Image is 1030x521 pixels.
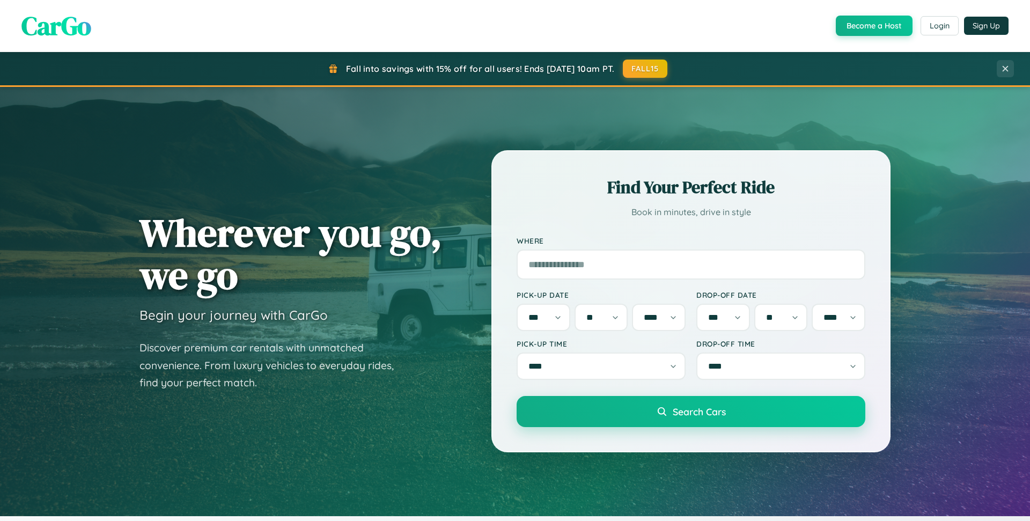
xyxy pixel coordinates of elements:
[696,290,865,299] label: Drop-off Date
[517,204,865,220] p: Book in minutes, drive in style
[673,406,726,417] span: Search Cars
[517,396,865,427] button: Search Cars
[139,307,328,323] h3: Begin your journey with CarGo
[517,290,686,299] label: Pick-up Date
[921,16,959,35] button: Login
[346,63,615,74] span: Fall into savings with 15% off for all users! Ends [DATE] 10am PT.
[623,60,668,78] button: FALL15
[517,339,686,348] label: Pick-up Time
[964,17,1009,35] button: Sign Up
[517,236,865,245] label: Where
[517,175,865,199] h2: Find Your Perfect Ride
[139,339,408,392] p: Discover premium car rentals with unmatched convenience. From luxury vehicles to everyday rides, ...
[836,16,913,36] button: Become a Host
[139,211,442,296] h1: Wherever you go, we go
[696,339,865,348] label: Drop-off Time
[21,8,91,43] span: CarGo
